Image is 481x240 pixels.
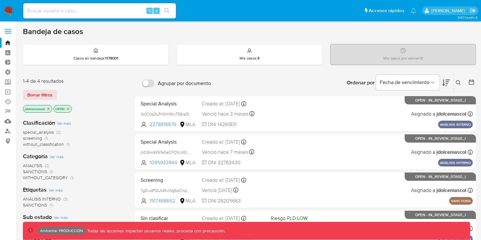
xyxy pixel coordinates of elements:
span: s [156,8,157,14]
p: Ambiente: PRODUCCIÓN [40,229,83,232]
p: joaquin.dolcemascolo@mercadolibre.com [431,8,467,14]
p: Todas las acciones impactan usuarios reales, proceda con precaución. [86,228,226,234]
span: Accesos rápidos [369,7,404,14]
input: Buscar usuario o caso... [23,7,176,15]
button: search-icon [160,6,173,15]
a: Notificaciones [411,8,416,13]
span: ⌥ [147,8,152,14]
a: Salir [470,7,476,14]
